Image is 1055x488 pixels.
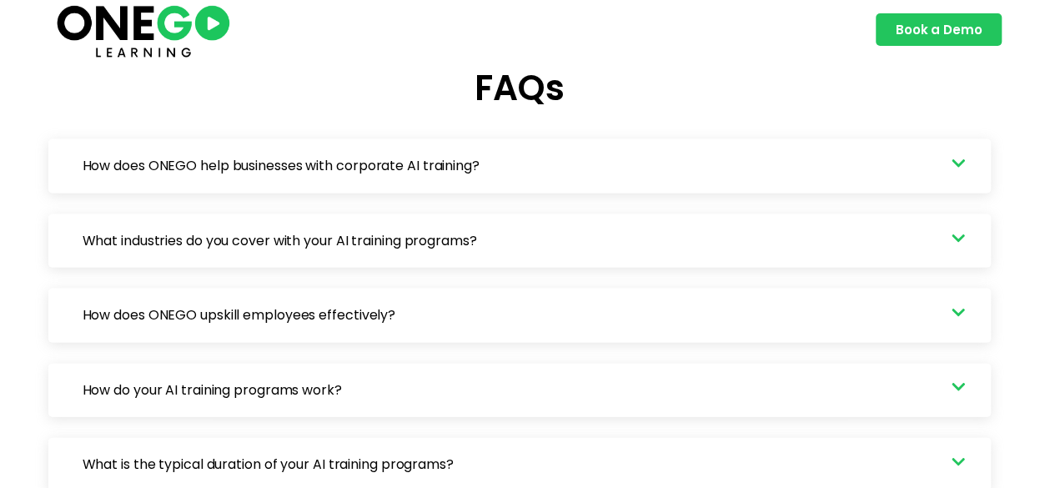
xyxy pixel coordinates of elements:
[48,139,991,193] a: How does ONEGO help businesses with corporate AI training?
[896,23,982,36] span: Book a Demo
[83,455,462,474] span: What is the typical duration of your AI training programs?
[83,157,488,175] span: How does ONEGO help businesses with corporate AI training?
[83,381,350,400] span: How do your AI training programs work?
[876,13,1002,46] a: Book a Demo
[83,232,485,250] span: What industries do you cover with your AI training programs?
[83,306,404,324] span: How does ONEGO upskill employees effectively?
[48,71,991,106] h2: FAQs
[48,214,991,268] a: What industries do you cover with your AI training programs?
[48,364,991,417] a: How do your AI training programs work?
[48,289,991,342] a: How does ONEGO upskill employees effectively?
